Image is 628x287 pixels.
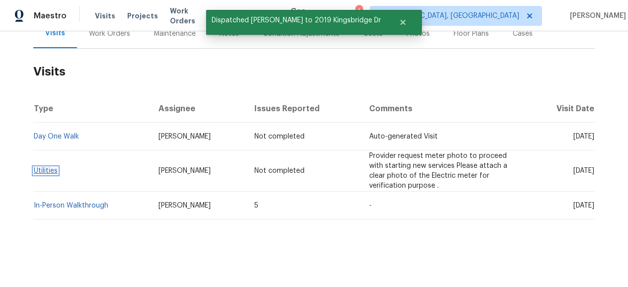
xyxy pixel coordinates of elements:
div: Work Orders [89,29,130,39]
span: Provider request meter photo to proceed with starting new services Please attach a clear photo of... [369,152,507,189]
div: Floor Plans [454,29,489,39]
span: [PERSON_NAME] [158,167,211,174]
th: Type [33,95,151,123]
th: Issues Reported [246,95,361,123]
span: Visits [95,11,115,21]
span: Not completed [254,133,305,140]
th: Comments [361,95,530,123]
span: [PERSON_NAME] [158,202,211,209]
a: Day One Walk [34,133,79,140]
span: 5 [254,202,258,209]
span: - [369,202,372,209]
a: In-Person Walkthrough [34,202,108,209]
th: Assignee [151,95,247,123]
span: [DATE] [573,167,594,174]
button: Close [387,12,419,32]
th: Visit Date [530,95,595,123]
span: Auto-generated Visit [369,133,438,140]
h2: Visits [33,49,595,95]
span: [DATE] [573,202,594,209]
span: [DATE] [573,133,594,140]
span: [PERSON_NAME] [566,11,626,21]
div: Cases [513,29,533,39]
span: [PERSON_NAME] [158,133,211,140]
span: Work Orders [170,6,195,26]
div: Maintenance [154,29,196,39]
div: 1 [355,6,362,16]
span: Geo Assignments [291,6,338,26]
a: Utilities [34,167,58,174]
div: Visits [45,28,65,38]
span: Projects [127,11,158,21]
span: Maestro [34,11,67,21]
span: Not completed [254,167,305,174]
span: Dispatched [PERSON_NAME] to 2019 Kingsbridge Dr [206,10,387,31]
span: [GEOGRAPHIC_DATA], [GEOGRAPHIC_DATA] [378,11,519,21]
